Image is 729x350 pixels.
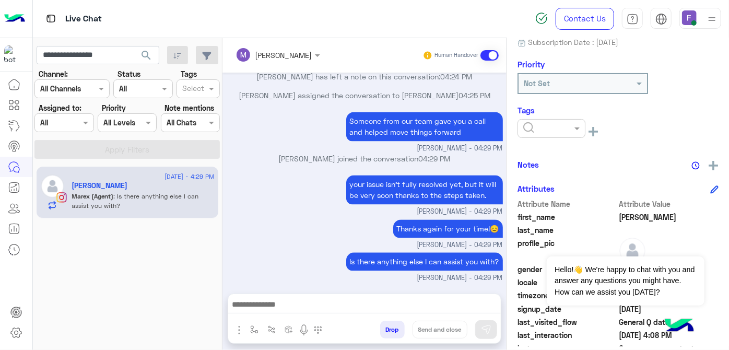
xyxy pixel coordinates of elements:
span: [PERSON_NAME] - 04:29 PM [417,144,503,154]
img: select flow [250,325,258,334]
img: profile [706,13,719,26]
span: last_name [518,225,617,236]
img: make a call [314,326,322,334]
button: Apply Filters [34,140,220,159]
img: send voice note [298,324,310,336]
img: defaultAdmin.png [41,174,64,198]
p: [PERSON_NAME] joined the conversation [227,153,503,164]
img: notes [691,161,700,170]
label: Tags [181,68,197,79]
span: 04:24 PM [441,72,473,81]
span: 2025-08-17T13:08:49.832Z [619,330,719,341]
span: last_interaction [518,330,617,341]
label: Priority [102,102,126,113]
img: userImage [682,10,697,25]
img: hulul-logo.png [661,308,698,345]
span: General Q data [619,317,719,328]
button: Drop [380,321,405,339]
img: Trigger scenario [267,325,276,334]
p: 17/8/2025, 4:29 PM [346,252,503,271]
a: tab [622,8,643,30]
label: Status [117,68,140,79]
button: search [134,46,159,68]
h6: Tags [518,106,719,115]
button: Trigger scenario [263,321,280,338]
h6: Notes [518,160,539,169]
p: Live Chat [65,12,102,26]
p: 17/8/2025, 4:29 PM [346,175,503,204]
img: 317874714732967 [4,45,23,64]
span: Marex (Agent) [72,192,114,200]
span: [PERSON_NAME] - 04:29 PM [417,207,503,217]
button: create order [280,321,298,338]
p: [PERSON_NAME] has left a note on this conversation: [227,71,503,82]
span: last_visited_flow [518,317,617,328]
span: signup_date [518,304,617,314]
label: Assigned to: [39,102,81,113]
span: Hello!👋 We're happy to chat with you and answer any questions you might have. How can we assist y... [547,256,704,306]
span: first_name [518,212,617,223]
span: 04:29 PM [419,154,451,163]
span: 04:25 PM [458,91,490,100]
img: Logo [4,8,25,30]
small: Human Handover [434,51,478,60]
img: send message [481,324,491,335]
img: create order [285,325,293,334]
span: [PERSON_NAME] - 04:29 PM [417,273,503,283]
img: tab [627,13,639,25]
img: add [709,161,718,170]
span: Is there anything else I can assist you with? [72,192,199,209]
img: send attachment [233,324,245,336]
label: Note mentions [164,102,214,113]
img: tab [655,13,667,25]
span: Attribute Name [518,199,617,209]
a: Contact Us [556,8,614,30]
button: Send and close [413,321,467,339]
span: 2025-08-04T13:57:52.554Z [619,304,719,314]
p: 17/8/2025, 4:29 PM [393,219,503,238]
span: Jana [619,212,719,223]
span: [DATE] - 4:29 PM [164,172,214,181]
span: Attribute Value [619,199,719,209]
span: timezone [518,290,617,301]
h6: Priority [518,60,545,69]
img: spinner [535,12,548,25]
img: Instagram [56,192,67,203]
span: locale [518,277,617,288]
h6: Attributes [518,184,555,193]
span: search [140,49,152,62]
p: 17/8/2025, 4:29 PM [346,112,503,141]
span: profile_pic [518,238,617,262]
p: [PERSON_NAME] assigned the conversation to [PERSON_NAME] [227,90,503,101]
div: Select [181,83,204,96]
span: gender [518,264,617,275]
label: Channel: [39,68,68,79]
span: Subscription Date : [DATE] [528,37,618,48]
span: [PERSON_NAME] - 04:29 PM [417,240,503,250]
h5: Jana [72,181,128,190]
img: tab [44,12,57,25]
button: select flow [246,321,263,338]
